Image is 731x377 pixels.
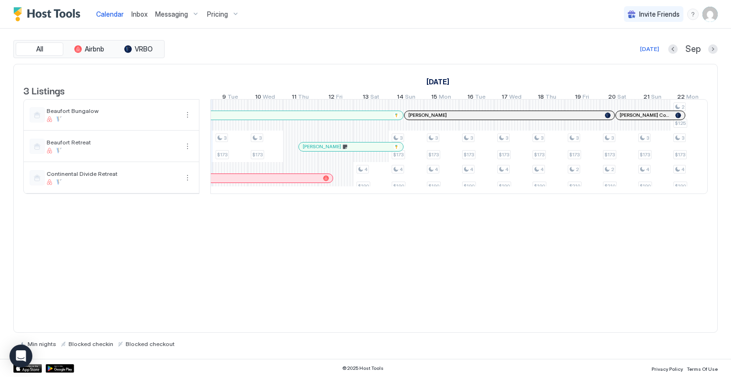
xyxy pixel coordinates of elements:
[652,363,683,373] a: Privacy Policy
[131,10,148,18] span: Inbox
[182,172,193,183] button: More options
[207,10,228,19] span: Pricing
[677,93,685,103] span: 22
[395,91,418,105] a: September 14, 2025
[365,166,367,173] span: 4
[641,91,664,105] a: September 21, 2025
[534,152,544,158] span: $173
[686,93,699,103] span: Mon
[13,40,165,58] div: tab-group
[538,93,544,103] span: 18
[182,141,193,152] button: More options
[47,170,178,177] span: Continental Divide Retreat
[36,45,43,53] span: All
[639,43,661,55] button: [DATE]
[342,365,384,371] span: © 2025 Host Tools
[467,93,474,103] span: 16
[10,345,32,367] div: Open Intercom Messenger
[65,42,113,56] button: Airbnb
[182,172,193,183] div: menu
[393,152,404,158] span: $173
[431,93,437,103] span: 15
[505,166,508,173] span: 4
[259,135,262,141] span: 3
[464,152,474,158] span: $173
[253,91,277,105] a: September 10, 2025
[255,93,261,103] span: 10
[96,10,124,18] span: Calendar
[428,183,439,189] span: $190
[439,93,451,103] span: Mon
[576,166,579,173] span: 2
[69,340,113,347] span: Blocked checkin
[682,166,684,173] span: 4
[604,183,615,189] span: $210
[475,93,485,103] span: Tue
[96,9,124,19] a: Calendar
[604,152,615,158] span: $173
[575,93,581,103] span: 19
[220,91,240,105] a: September 9, 2025
[652,366,683,372] span: Privacy Policy
[408,112,447,118] span: [PERSON_NAME]
[400,166,403,173] span: 4
[668,44,678,54] button: Previous month
[16,42,63,56] button: All
[13,364,42,373] a: App Store
[505,135,508,141] span: 3
[428,152,439,158] span: $173
[326,91,345,105] a: September 12, 2025
[397,93,404,103] span: 14
[131,9,148,19] a: Inbox
[115,42,162,56] button: VRBO
[617,93,626,103] span: Sat
[509,93,522,103] span: Wed
[47,139,178,146] span: Beaufort Retreat
[583,93,589,103] span: Fri
[611,166,614,173] span: 2
[569,152,580,158] span: $173
[675,120,686,126] span: $125
[499,152,509,158] span: $173
[435,135,438,141] span: 3
[541,135,543,141] span: 3
[569,183,580,189] span: $210
[47,107,178,114] span: Beaufort Bungalow
[685,44,701,55] span: Sep
[534,183,545,189] span: $190
[182,109,193,121] button: More options
[155,10,188,19] span: Messaging
[292,93,296,103] span: 11
[675,183,686,189] span: $190
[298,93,309,103] span: Thu
[646,166,649,173] span: 4
[429,91,454,105] a: September 15, 2025
[85,45,104,53] span: Airbnb
[620,112,672,118] span: [PERSON_NAME] Council
[182,141,193,152] div: menu
[535,91,559,105] a: September 18, 2025
[126,340,175,347] span: Blocked checkout
[499,183,510,189] span: $190
[46,364,74,373] div: Google Play Store
[23,83,65,97] span: 3 Listings
[13,7,85,21] div: Host Tools Logo
[222,93,226,103] span: 9
[675,91,701,105] a: September 22, 2025
[651,93,662,103] span: Sun
[217,152,227,158] span: $173
[608,93,616,103] span: 20
[606,91,629,105] a: September 20, 2025
[646,135,649,141] span: 3
[400,135,403,141] span: 3
[640,152,650,158] span: $173
[687,366,718,372] span: Terms Of Use
[424,75,452,89] a: September 1, 2025
[675,152,685,158] span: $173
[576,135,579,141] span: 3
[363,93,369,103] span: 13
[502,93,508,103] span: 17
[708,44,718,54] button: Next month
[135,45,153,53] span: VRBO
